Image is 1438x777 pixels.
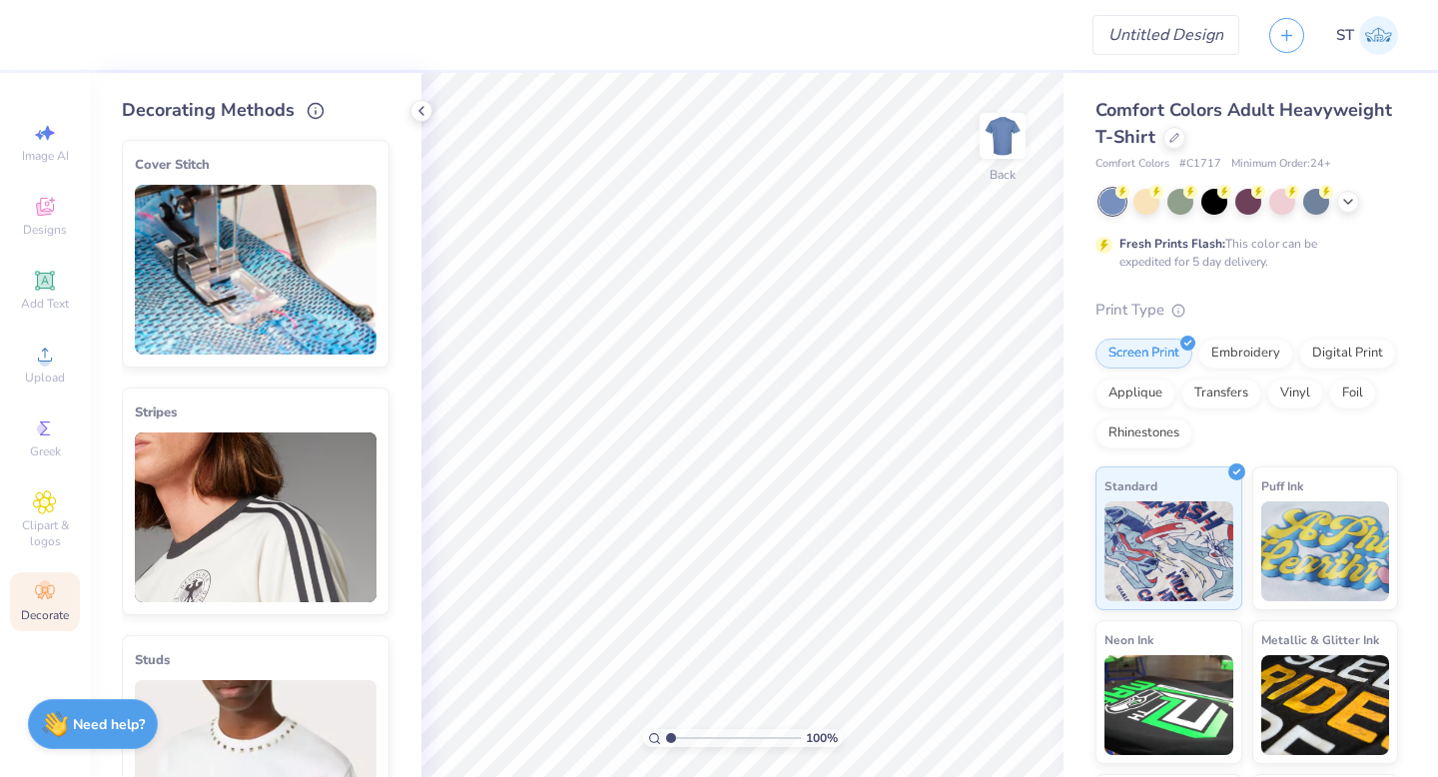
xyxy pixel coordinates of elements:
div: Cover Stitch [135,153,376,177]
div: Screen Print [1095,339,1192,369]
span: Add Text [21,296,69,312]
div: Back [990,166,1016,184]
strong: Fresh Prints Flash: [1119,236,1225,252]
span: Image AI [22,148,69,164]
div: Decorating Methods [122,97,389,124]
span: Neon Ink [1104,629,1153,650]
span: Puff Ink [1261,475,1303,496]
img: Back [983,116,1023,156]
div: Applique [1095,379,1175,408]
img: Puff Ink [1261,501,1390,601]
div: Vinyl [1267,379,1323,408]
span: Clipart & logos [10,517,80,549]
span: Comfort Colors [1095,156,1169,173]
div: Embroidery [1198,339,1293,369]
a: ST [1336,16,1398,55]
span: Metallic & Glitter Ink [1261,629,1379,650]
span: ST [1336,24,1354,47]
div: This color can be expedited for 5 day delivery. [1119,235,1365,271]
span: Minimum Order: 24 + [1231,156,1331,173]
img: Shreya Tewari [1359,16,1398,55]
img: Metallic & Glitter Ink [1261,655,1390,755]
span: Upload [25,370,65,386]
img: Cover Stitch [135,185,376,355]
div: Digital Print [1299,339,1396,369]
div: Foil [1329,379,1376,408]
img: Stripes [135,432,376,602]
input: Untitled Design [1092,15,1239,55]
strong: Need help? [73,715,145,734]
span: 100 % [806,729,838,747]
div: Studs [135,648,376,672]
img: Neon Ink [1104,655,1233,755]
img: Standard [1104,501,1233,601]
div: Transfers [1181,379,1261,408]
span: Comfort Colors Adult Heavyweight T-Shirt [1095,98,1392,149]
div: Print Type [1095,299,1398,322]
span: Greek [30,443,61,459]
span: Designs [23,222,67,238]
div: Stripes [135,400,376,424]
span: # C1717 [1179,156,1221,173]
div: Rhinestones [1095,418,1192,448]
span: Standard [1104,475,1157,496]
span: Decorate [21,607,69,623]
